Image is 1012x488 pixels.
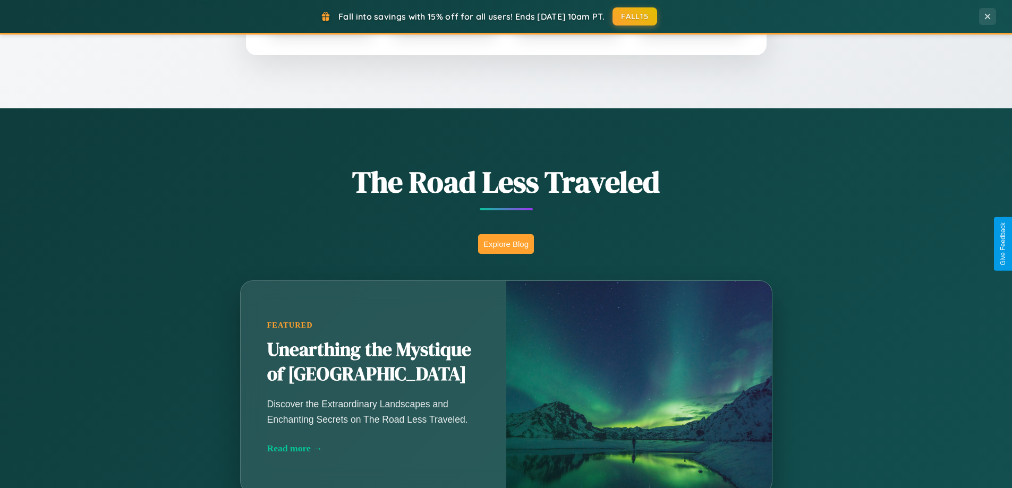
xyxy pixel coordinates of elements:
div: Give Feedback [999,222,1007,266]
button: Explore Blog [478,234,534,254]
p: Discover the Extraordinary Landscapes and Enchanting Secrets on The Road Less Traveled. [267,397,480,426]
h1: The Road Less Traveled [188,161,825,202]
div: Read more → [267,443,480,454]
button: FALL15 [613,7,657,25]
span: Fall into savings with 15% off for all users! Ends [DATE] 10am PT. [338,11,605,22]
h2: Unearthing the Mystique of [GEOGRAPHIC_DATA] [267,338,480,387]
div: Featured [267,321,480,330]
